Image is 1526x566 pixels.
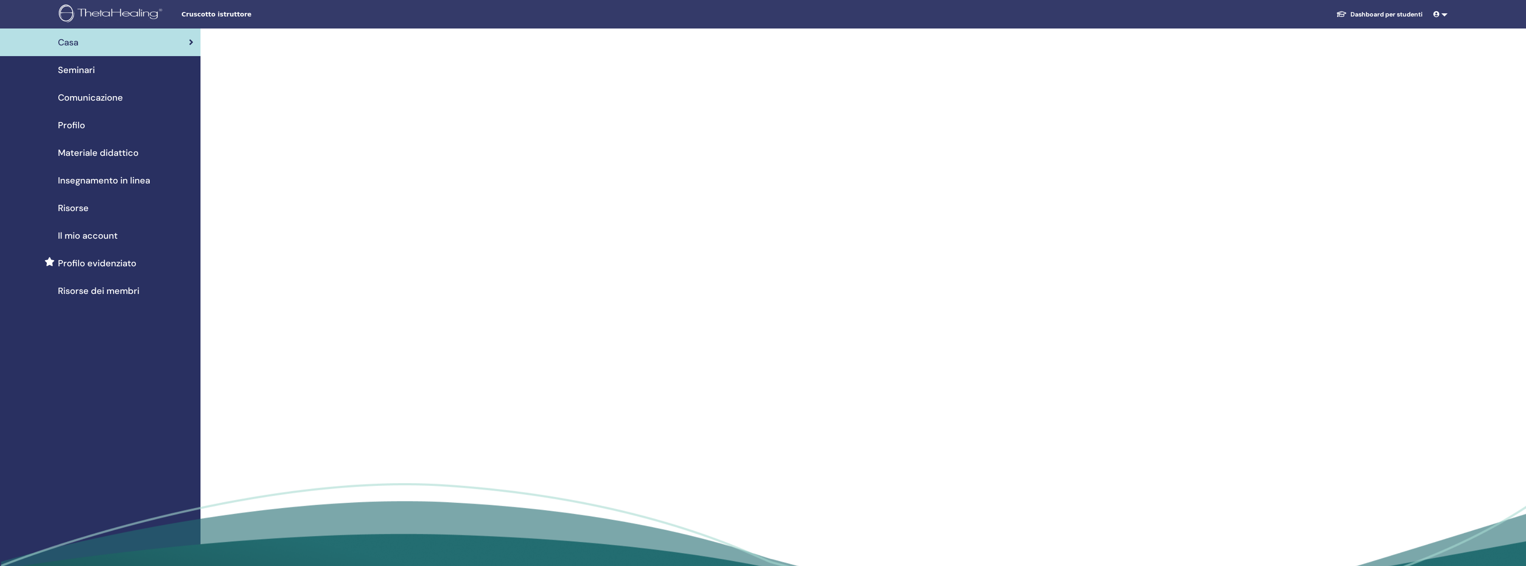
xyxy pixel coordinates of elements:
[58,146,139,159] span: Materiale didattico
[58,36,78,49] span: Casa
[58,174,150,187] span: Insegnamento in linea
[58,257,136,270] span: Profilo evidenziato
[58,63,95,77] span: Seminari
[1336,10,1347,18] img: graduation-cap-white.svg
[58,284,139,297] span: Risorse dei membri
[58,201,89,215] span: Risorse
[1329,6,1430,23] a: Dashboard per studenti
[59,4,165,24] img: logo.png
[58,91,123,104] span: Comunicazione
[58,118,85,132] span: Profilo
[58,229,118,242] span: Il mio account
[181,10,315,19] span: Cruscotto istruttore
